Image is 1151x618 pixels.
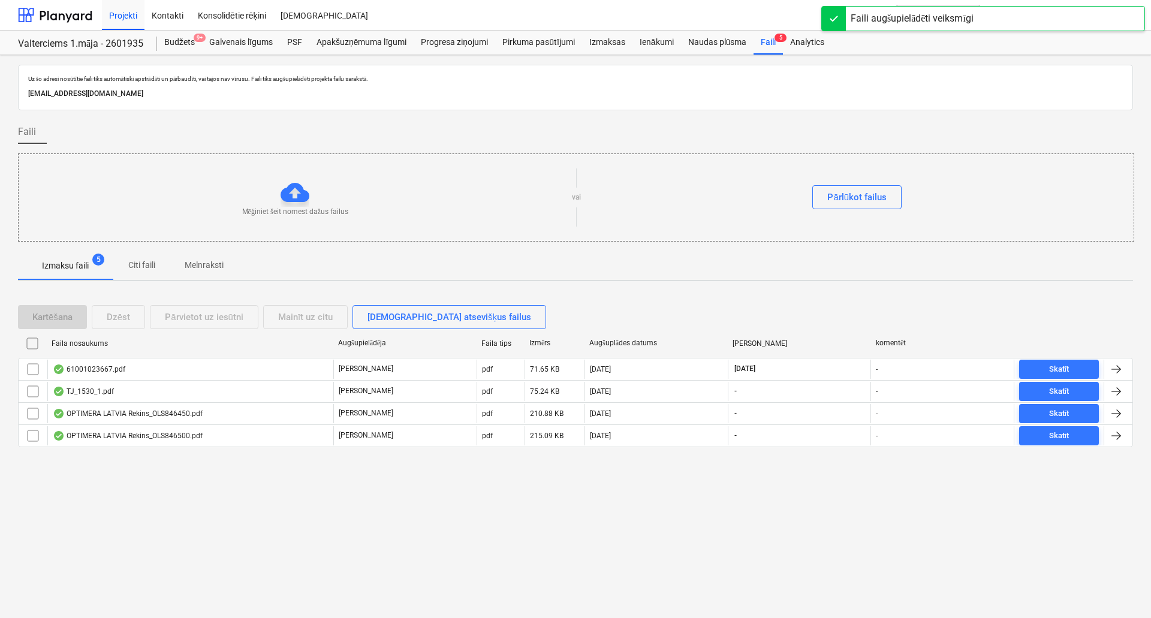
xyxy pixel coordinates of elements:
[339,408,393,418] p: [PERSON_NAME]
[481,339,520,348] div: Faila tips
[53,364,65,374] div: OCR pabeigts
[482,387,493,396] div: pdf
[53,409,203,418] div: OPTIMERA LATVIA Rekins_OLS846450.pdf
[876,365,878,373] div: -
[194,34,206,42] span: 9+
[339,364,393,374] p: [PERSON_NAME]
[28,88,1123,100] p: [EMAIL_ADDRESS][DOMAIN_NAME]
[53,364,125,374] div: 61001023667.pdf
[754,31,783,55] a: Faili5
[851,11,974,26] div: Faili augšupielādēti veiksmīgi
[482,365,493,373] div: pdf
[53,431,65,441] div: OCR pabeigts
[53,409,65,418] div: OCR pabeigts
[632,31,681,55] a: Ienākumi
[339,430,393,441] p: [PERSON_NAME]
[529,339,580,348] div: Izmērs
[242,207,348,217] p: Mēģiniet šeit nomest dažus failus
[1049,363,1069,376] div: Skatīt
[352,305,546,329] button: [DEMOGRAPHIC_DATA] atsevišķus failus
[280,31,309,55] a: PSF
[1019,426,1099,445] button: Skatīt
[367,309,531,325] div: [DEMOGRAPHIC_DATA] atsevišķus failus
[590,432,611,440] div: [DATE]
[681,31,754,55] a: Naudas plūsma
[92,254,104,266] span: 5
[876,339,1010,348] div: komentēt
[28,75,1123,83] p: Uz šo adresi nosūtītie faili tiks automātiski apstrādāti un pārbaudīti, vai tajos nav vīrusu. Fai...
[589,339,723,348] div: Augšuplādes datums
[1049,407,1069,421] div: Skatīt
[482,432,493,440] div: pdf
[876,387,878,396] div: -
[1049,385,1069,399] div: Skatīt
[876,432,878,440] div: -
[1019,382,1099,401] button: Skatīt
[1019,404,1099,423] button: Skatīt
[775,34,787,42] span: 5
[202,31,280,55] a: Galvenais līgums
[733,408,738,418] span: -
[733,364,757,374] span: [DATE]
[754,31,783,55] div: Faili
[18,38,143,50] div: Valterciems 1.māja - 2601935
[876,409,878,418] div: -
[1019,360,1099,379] button: Skatīt
[53,431,203,441] div: OPTIMERA LATVIA Rekins_OLS846500.pdf
[530,365,559,373] div: 71.65 KB
[53,387,114,396] div: TJ_1530_1.pdf
[338,339,472,348] div: Augšupielādēja
[733,430,738,441] span: -
[733,386,738,396] span: -
[590,409,611,418] div: [DATE]
[53,387,65,396] div: OCR pabeigts
[530,432,564,440] div: 215.09 KB
[1091,560,1151,618] iframe: Chat Widget
[530,409,564,418] div: 210.88 KB
[414,31,495,55] a: Progresa ziņojumi
[18,125,36,139] span: Faili
[590,365,611,373] div: [DATE]
[482,409,493,418] div: pdf
[52,339,329,348] div: Faila nosaukums
[309,31,414,55] a: Apakšuzņēmuma līgumi
[339,386,393,396] p: [PERSON_NAME]
[572,192,581,203] p: vai
[582,31,632,55] a: Izmaksas
[827,189,887,205] div: Pārlūkot failus
[495,31,582,55] a: Pirkuma pasūtījumi
[530,387,559,396] div: 75.24 KB
[733,339,866,348] div: [PERSON_NAME]
[590,387,611,396] div: [DATE]
[812,185,902,209] button: Pārlūkot failus
[127,259,156,272] p: Citi faili
[42,260,89,272] p: Izmaksu faili
[185,259,224,272] p: Melnraksti
[18,153,1134,242] div: Mēģiniet šeit nomest dažus failusvaiPārlūkot failus
[157,31,202,55] div: Budžets
[157,31,202,55] a: Budžets9+
[1049,429,1069,443] div: Skatīt
[783,31,831,55] a: Analytics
